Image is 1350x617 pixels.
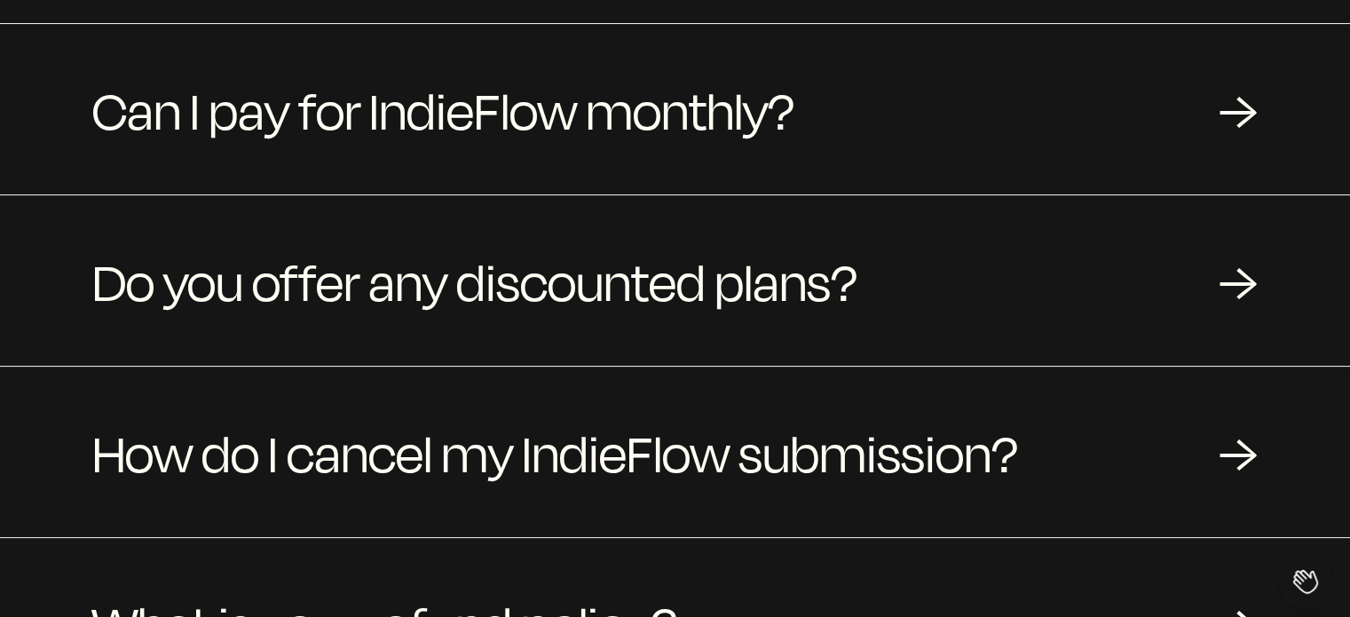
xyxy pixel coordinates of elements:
[92,67,794,152] span: Can I pay for IndieFlow monthly?
[1219,254,1258,307] div: →
[92,238,857,323] span: Do you offer any discounted plans?
[1279,555,1332,608] iframe: Toggle Customer Support
[1219,425,1258,479] div: →
[92,409,1018,494] span: How do I cancel my IndieFlow submission?
[1219,83,1258,136] div: →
